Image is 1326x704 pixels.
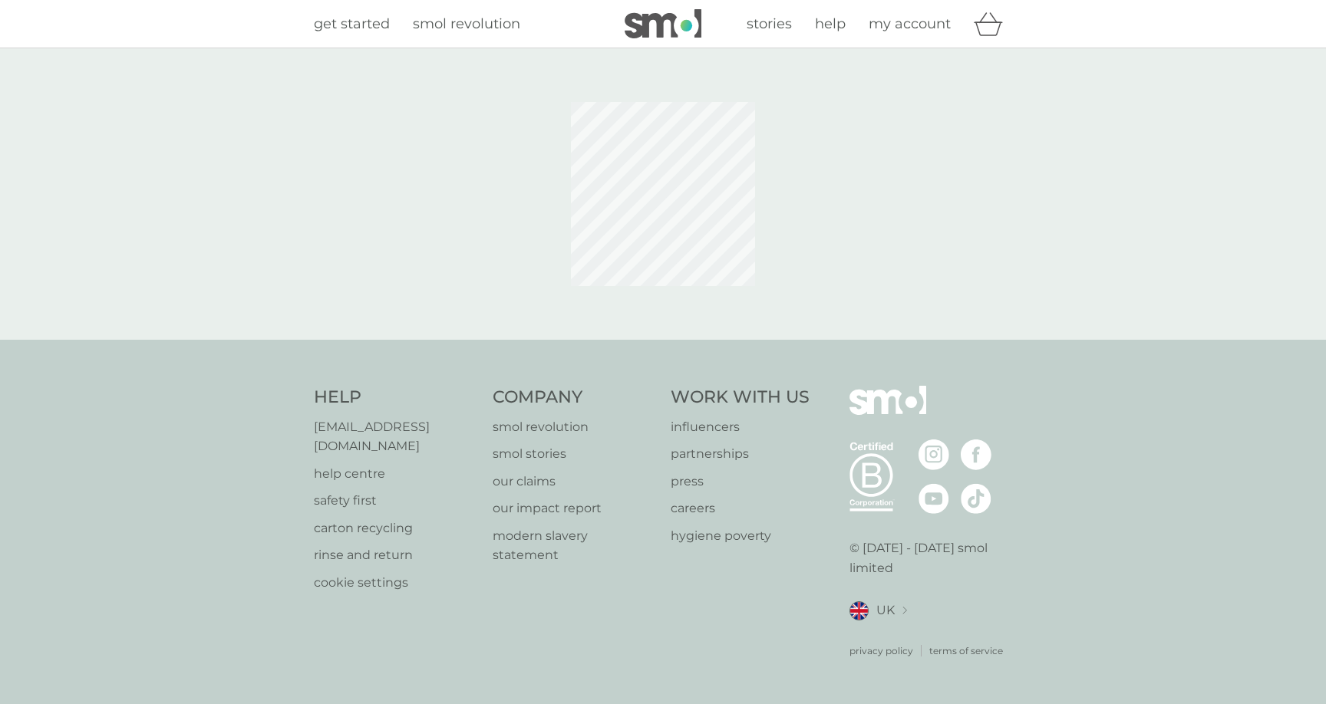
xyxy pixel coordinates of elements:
[314,573,477,593] a: cookie settings
[493,417,656,437] a: smol revolution
[902,607,907,615] img: select a new location
[413,15,520,32] span: smol revolution
[314,386,477,410] h4: Help
[974,8,1012,39] div: basket
[314,491,477,511] a: safety first
[671,498,810,518] a: careers
[815,15,846,32] span: help
[849,601,869,620] img: UK flag
[493,498,656,518] a: our impact report
[961,483,991,514] img: visit the smol Tiktok page
[493,386,656,410] h4: Company
[747,15,792,32] span: stories
[815,13,846,35] a: help
[671,472,810,492] a: press
[413,13,520,35] a: smol revolution
[314,15,390,32] span: get started
[671,417,810,437] a: influencers
[869,13,951,35] a: my account
[961,439,991,470] img: visit the smol Facebook page
[671,386,810,410] h4: Work With Us
[849,538,1013,577] p: © [DATE] - [DATE] smol limited
[869,15,951,32] span: my account
[314,545,477,565] a: rinse and return
[314,464,477,484] a: help centre
[314,13,390,35] a: get started
[314,417,477,456] a: [EMAIL_ADDRESS][DOMAIN_NAME]
[919,439,949,470] img: visit the smol Instagram page
[671,444,810,464] a: partnerships
[919,483,949,514] img: visit the smol Youtube page
[849,386,926,438] img: smol
[493,444,656,464] a: smol stories
[876,600,895,620] span: UK
[929,643,1003,658] a: terms of service
[625,9,701,38] img: smol
[493,472,656,492] a: our claims
[747,13,792,35] a: stories
[314,518,477,538] a: carton recycling
[849,643,913,658] a: privacy policy
[671,526,810,546] a: hygiene poverty
[493,526,656,565] a: modern slavery statement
